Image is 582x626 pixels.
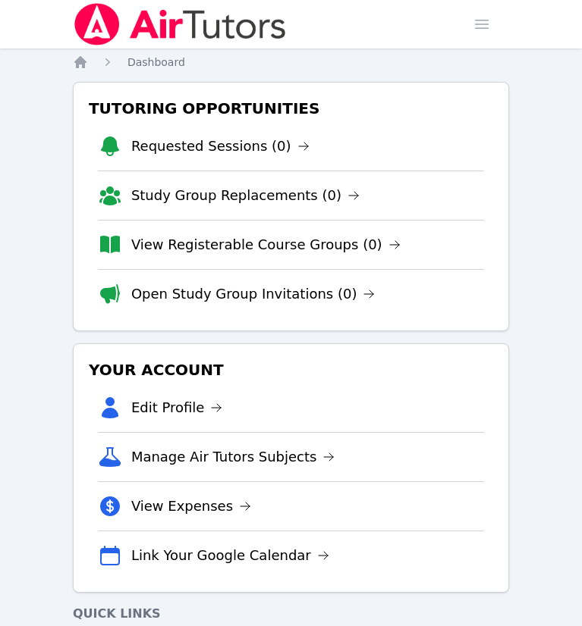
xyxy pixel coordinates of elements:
a: View Registerable Course Groups (0) [131,234,401,255]
a: Dashboard [127,55,185,70]
nav: Breadcrumb [73,55,509,70]
h4: Quick Links [73,605,509,623]
a: Requested Sessions (0) [131,136,310,157]
span: Dashboard [127,56,185,68]
h3: Your Account [86,356,496,383]
a: View Expenses [131,496,251,517]
img: Air Tutors [73,3,288,45]
a: Edit Profile [131,397,223,418]
a: Study Group Replacements (0) [131,185,360,206]
a: Open Study Group Invitations (0) [131,283,376,305]
a: Link Your Google Calendar [131,545,329,566]
h3: Tutoring Opportunities [86,95,496,122]
a: Manage Air Tutors Subjects [131,446,335,468]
